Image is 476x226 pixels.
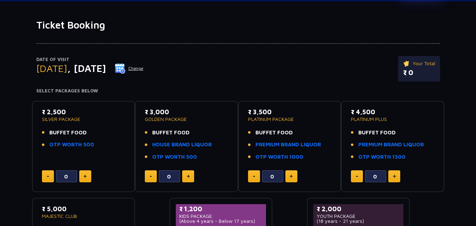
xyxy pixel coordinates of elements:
[36,19,440,31] h1: Ticket Booking
[42,107,125,117] p: ₹ 2,500
[145,107,228,117] p: ₹ 3,000
[403,67,435,78] p: ₹ 0
[42,204,125,214] p: ₹ 5,000
[67,62,106,74] span: , [DATE]
[187,175,190,178] img: plus
[255,153,303,161] a: OTP WORTH 1000
[248,107,332,117] p: ₹ 3,500
[179,219,263,224] p: (Above 4 years - Below 17 years)
[248,117,332,122] p: PLATINUM PACKAGE
[36,62,67,74] span: [DATE]
[145,117,228,122] p: GOLDEN PACKAGE
[253,176,255,177] img: minus
[152,141,212,149] a: HOUSE BRAND LIQUOR
[356,176,358,177] img: minus
[255,129,293,137] span: BUFFET FOOD
[358,129,396,137] span: BUFFET FOOD
[179,214,263,219] p: KIDS PACKAGE
[152,129,190,137] span: BUFFET FOOD
[42,214,125,219] p: MAJESTIC CLUB
[351,117,434,122] p: PLATINUM PLUS
[358,141,424,149] a: PREMIUM BRAND LIQUOR
[47,176,49,177] img: minus
[317,204,400,214] p: ₹ 2,000
[49,129,87,137] span: BUFFET FOOD
[403,60,410,67] img: ticket
[36,88,440,94] h4: Select Packages Below
[152,153,197,161] a: OTP WORTH 500
[317,219,400,224] p: (18 years - 21 years)
[290,175,293,178] img: plus
[317,214,400,219] p: YOUTH PACKAGE
[393,175,396,178] img: plus
[358,153,406,161] a: OTP WORTH 1500
[179,204,263,214] p: ₹ 1,200
[84,175,87,178] img: plus
[36,56,144,63] p: Date of Visit
[403,60,435,67] p: Your Total
[115,63,144,74] button: Change
[42,117,125,122] p: SILVER PACKAGE
[351,107,434,117] p: ₹ 4,500
[150,176,152,177] img: minus
[49,141,94,149] a: OTP WORTH 500
[255,141,321,149] a: PREMIUM BRAND LIQUOR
